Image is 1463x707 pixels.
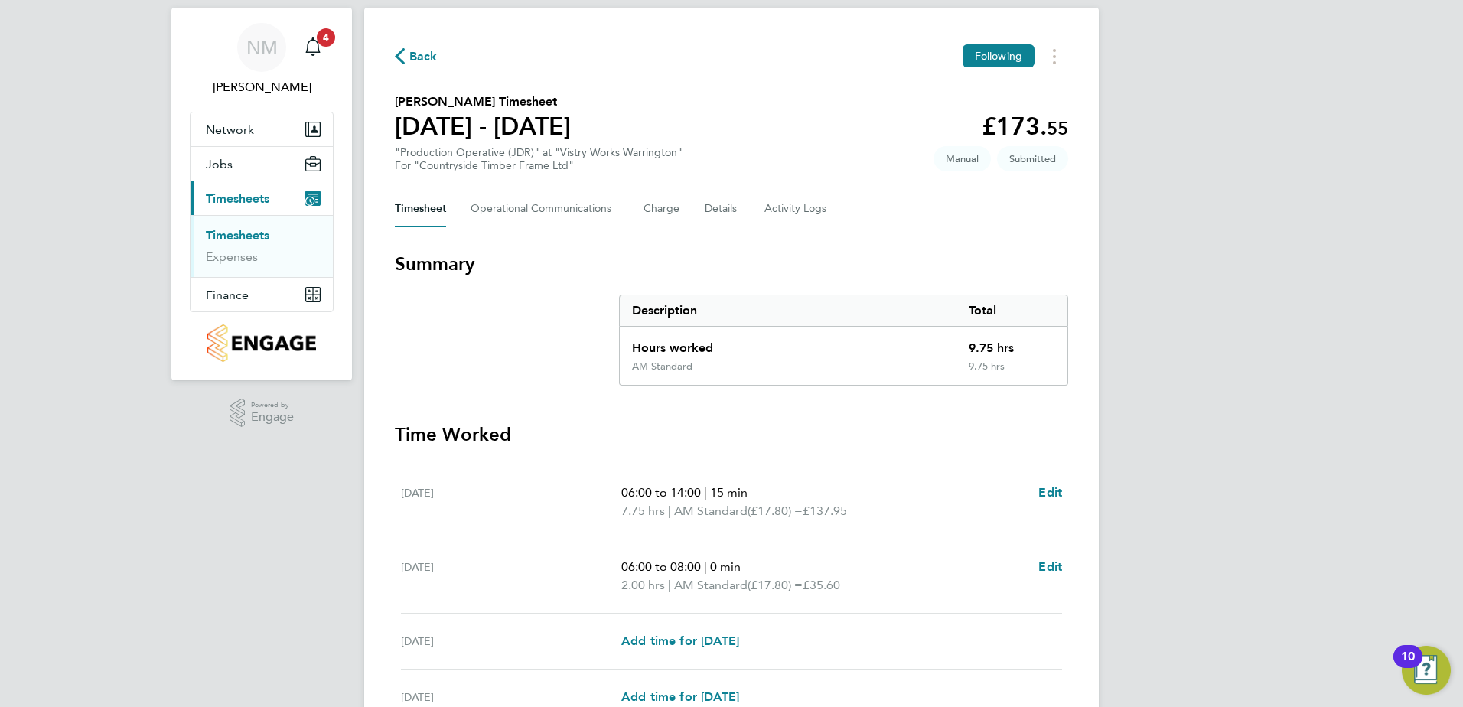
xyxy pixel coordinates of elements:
[644,191,680,227] button: Charge
[409,47,438,66] span: Back
[401,558,621,595] div: [DATE]
[934,146,991,171] span: This timesheet was manually created.
[230,399,295,428] a: Powered byEngage
[395,422,1068,447] h3: Time Worked
[395,191,446,227] button: Timesheet
[395,47,438,66] button: Back
[621,689,739,704] span: Add time for [DATE]
[705,191,740,227] button: Details
[206,288,249,302] span: Finance
[317,28,335,47] span: 4
[1402,646,1451,695] button: Open Resource Center, 10 new notifications
[251,399,294,412] span: Powered by
[748,578,803,592] span: (£17.80) =
[956,295,1067,326] div: Total
[803,503,847,518] span: £137.95
[1041,44,1068,68] button: Timesheets Menu
[1038,559,1062,574] span: Edit
[395,146,683,172] div: "Production Operative (JDR)" at "Vistry Works Warrington"
[975,49,1022,63] span: Following
[395,159,683,172] div: For "Countryside Timber Frame Ltd"
[748,503,803,518] span: (£17.80) =
[803,578,840,592] span: £35.60
[956,327,1067,360] div: 9.75 hrs
[704,559,707,574] span: |
[395,93,571,111] h2: [PERSON_NAME] Timesheet
[956,360,1067,385] div: 9.75 hrs
[621,485,701,500] span: 06:00 to 14:00
[1401,656,1415,676] div: 10
[401,688,621,706] div: [DATE]
[471,191,619,227] button: Operational Communications
[710,485,748,500] span: 15 min
[190,23,334,96] a: NM[PERSON_NAME]
[206,249,258,264] a: Expenses
[191,181,333,215] button: Timesheets
[621,578,665,592] span: 2.00 hrs
[207,324,315,362] img: countryside-properties-logo-retina.png
[401,632,621,650] div: [DATE]
[298,23,328,72] a: 4
[191,215,333,277] div: Timesheets
[668,503,671,518] span: |
[621,634,739,648] span: Add time for [DATE]
[764,191,829,227] button: Activity Logs
[982,112,1068,141] app-decimal: £173.
[251,411,294,424] span: Engage
[620,327,956,360] div: Hours worked
[621,688,739,706] a: Add time for [DATE]
[704,485,707,500] span: |
[191,112,333,146] button: Network
[963,44,1035,67] button: Following
[620,295,956,326] div: Description
[997,146,1068,171] span: This timesheet is Submitted.
[206,122,254,137] span: Network
[191,147,333,181] button: Jobs
[171,8,352,380] nav: Main navigation
[1038,484,1062,502] a: Edit
[191,278,333,311] button: Finance
[632,360,692,373] div: AM Standard
[206,228,269,243] a: Timesheets
[674,502,748,520] span: AM Standard
[246,37,278,57] span: NM
[668,578,671,592] span: |
[621,503,665,518] span: 7.75 hrs
[621,559,701,574] span: 06:00 to 08:00
[710,559,741,574] span: 0 min
[206,191,269,206] span: Timesheets
[206,157,233,171] span: Jobs
[674,576,748,595] span: AM Standard
[190,78,334,96] span: Naomi Mutter
[395,111,571,142] h1: [DATE] - [DATE]
[1038,485,1062,500] span: Edit
[621,632,739,650] a: Add time for [DATE]
[619,295,1068,386] div: Summary
[1047,117,1068,139] span: 55
[1038,558,1062,576] a: Edit
[395,252,1068,276] h3: Summary
[401,484,621,520] div: [DATE]
[190,324,334,362] a: Go to home page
